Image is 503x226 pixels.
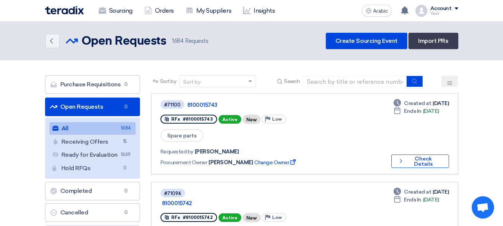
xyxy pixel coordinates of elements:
[160,78,176,85] font: Sort by
[155,7,174,14] font: Orders
[164,102,181,108] font: #71100
[222,215,238,220] font: Active
[254,159,289,166] font: Change Owner
[196,7,231,14] font: My Suppliers
[433,189,449,195] font: [DATE]
[362,5,392,17] button: Arabic
[60,209,88,216] font: Cancelled
[423,108,439,114] font: [DATE]
[61,125,69,132] font: All
[45,203,140,222] a: Cancelled0
[246,215,257,221] font: New
[404,100,431,106] font: Created at
[246,117,257,122] font: New
[124,188,128,194] font: 0
[93,3,139,19] a: Sourcing
[303,76,407,87] input: Search by title or reference number
[472,196,494,219] a: Open chat
[167,133,197,139] font: Spare parts
[109,7,133,14] font: Sourcing
[164,191,181,196] font: #71094
[183,215,213,220] font: #8100015742
[60,187,92,194] font: Completed
[335,37,398,44] font: Create Sourcing Event
[416,5,427,17] img: profile_test.png
[45,6,84,15] img: Teradix logo
[185,38,208,44] font: Requests
[183,79,201,85] font: Sort by
[60,81,121,88] font: Purchase Requisitions
[124,82,128,87] font: 0
[414,156,433,167] font: Check Details
[272,215,282,220] font: Low
[124,104,128,109] font: 0
[391,155,449,168] button: Check Details
[195,149,239,155] font: [PERSON_NAME]
[121,152,131,157] font: 1669
[171,117,180,122] font: RFx
[61,138,108,145] font: Receiving Offers
[418,37,448,44] font: Import PRs
[430,11,439,16] font: Yasir
[208,159,253,166] font: [PERSON_NAME]
[404,189,431,195] font: Created at
[160,149,193,155] font: Requested by
[180,3,237,19] a: My Suppliers
[45,98,140,116] a: Open Requests0
[423,197,439,203] font: [DATE]
[124,210,128,215] font: 0
[408,33,458,49] a: Import PRs
[404,197,421,203] font: Ends In
[160,159,207,166] font: Procurement Owner
[222,117,238,122] font: Active
[272,117,282,122] font: Low
[404,108,421,114] font: Ends In
[284,78,300,85] font: Search
[45,75,140,94] a: Purchase Requisitions0
[172,38,184,44] font: 1684
[60,103,104,110] font: Open Requests
[82,35,166,47] font: Open Requests
[123,139,127,144] font: 15
[61,151,118,158] font: Ready for Evaluation
[187,102,373,108] a: 8100015743
[61,165,91,172] font: Hold RFQs
[123,165,127,171] font: 0
[187,102,217,108] font: 8100015743
[45,182,140,200] a: Completed0
[183,117,213,122] font: #8100015743
[433,100,449,106] font: [DATE]
[162,200,348,207] a: 8100015742
[139,3,180,19] a: Orders
[254,7,275,14] font: Insights
[430,5,452,12] font: Account
[121,125,131,131] font: 1684
[171,215,180,220] font: RFx
[237,3,281,19] a: Insights
[373,8,388,14] font: Arabic
[162,200,192,207] font: 8100015742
